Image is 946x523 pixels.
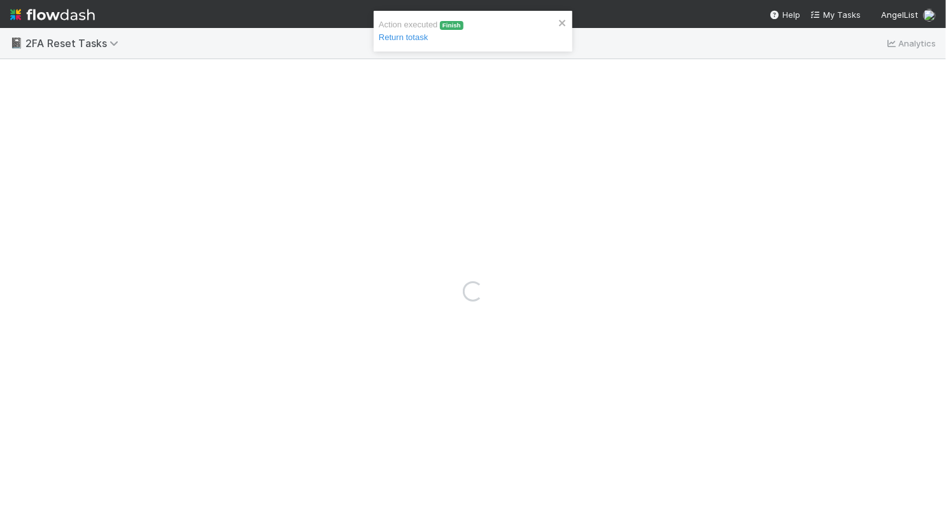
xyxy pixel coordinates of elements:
[379,20,463,42] span: Action executed
[810,8,861,21] a: My Tasks
[25,37,125,50] span: 2FA Reset Tasks
[10,4,95,25] img: logo-inverted-e16ddd16eac7371096b0.svg
[770,8,800,21] div: Help
[923,9,936,22] img: avatar_5d51780c-77ad-4a9d-a6ed-b88b2c284079.png
[558,16,567,29] button: close
[10,38,23,48] span: 📓
[886,36,936,51] a: Analytics
[810,10,861,20] span: My Tasks
[440,21,463,31] span: Finish
[881,10,918,20] span: AngelList
[379,32,428,42] a: Return totask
